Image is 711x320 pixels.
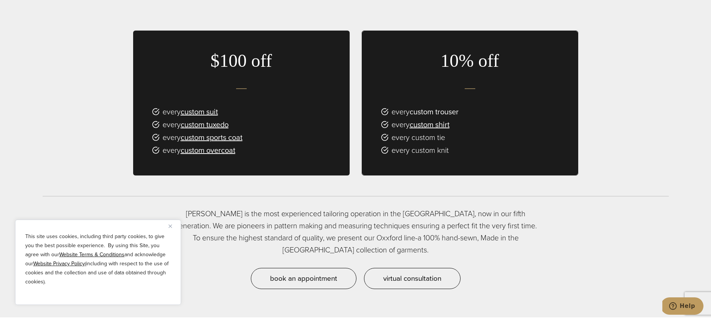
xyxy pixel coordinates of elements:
a: custom shirt [410,119,450,130]
a: custom sports coat [181,132,243,143]
span: every custom knit [392,144,449,156]
a: custom overcoat [181,145,235,156]
span: every [163,118,229,131]
img: Close [169,225,172,228]
a: virtual consultation [364,268,461,289]
a: custom trouser [410,106,459,117]
iframe: Opens a widget where you can chat to one of our agents [662,297,703,316]
span: every [163,131,243,143]
span: book an appointment [270,273,337,284]
span: every custom tie [392,131,445,143]
h3: 10% off [362,50,578,72]
a: Website Privacy Policy [33,260,85,268]
a: Website Terms & Conditions [59,251,124,258]
span: every [163,144,235,156]
span: every [163,106,218,118]
a: custom tuxedo [181,119,229,130]
a: custom suit [181,106,218,117]
h3: $100 off [133,50,350,72]
p: [PERSON_NAME] is the most experienced tailoring operation in the [GEOGRAPHIC_DATA], now in our fi... [171,208,541,256]
p: This site uses cookies, including third party cookies, to give you the best possible experience. ... [25,232,171,286]
span: every [392,118,450,131]
span: every [392,106,459,118]
a: book an appointment [251,268,356,289]
button: Close [169,222,178,231]
span: virtual consultation [383,273,441,284]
